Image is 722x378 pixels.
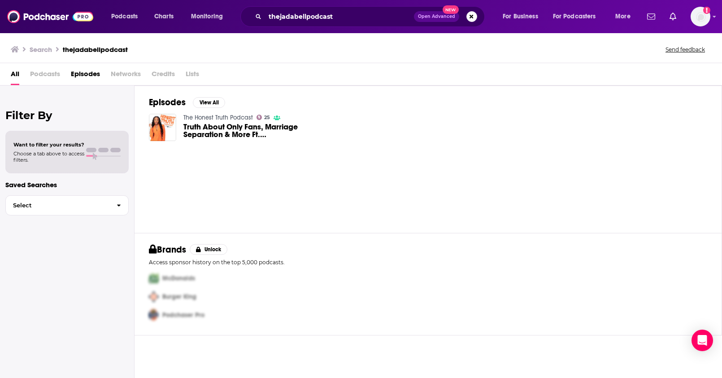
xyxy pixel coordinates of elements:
[615,10,631,23] span: More
[5,195,129,215] button: Select
[152,67,175,85] span: Credits
[71,67,100,85] a: Episodes
[6,202,109,208] span: Select
[149,114,176,141] img: Truth About Only Fans, Marriage Separation & More Ft. @TheJadaBellPodcast
[63,45,128,54] h3: thejadabellpodcast
[414,11,459,22] button: Open AdvancedNew
[162,275,195,282] span: McDonalds
[7,8,93,25] img: Podchaser - Follow, Share and Rate Podcasts
[183,114,253,121] a: The Honest Truth Podcast
[553,10,596,23] span: For Podcasters
[609,9,642,24] button: open menu
[666,9,680,24] a: Show notifications dropdown
[547,9,609,24] button: open menu
[105,9,149,24] button: open menu
[111,67,141,85] span: Networks
[663,46,708,53] button: Send feedback
[162,311,204,319] span: Podchaser Pro
[692,330,713,351] div: Open Intercom Messenger
[145,306,162,324] img: Third Pro Logo
[193,97,225,108] button: View All
[190,244,228,255] button: Unlock
[13,142,84,148] span: Want to filter your results?
[691,7,710,26] span: Logged in as kochristina
[149,97,225,108] a: EpisodesView All
[145,288,162,306] img: Second Pro Logo
[145,269,162,288] img: First Pro Logo
[5,109,129,122] h2: Filter By
[13,150,84,163] span: Choose a tab above to access filters.
[418,14,455,19] span: Open Advanced
[186,67,199,85] span: Lists
[191,10,223,23] span: Monitoring
[264,116,270,120] span: 25
[249,6,493,27] div: Search podcasts, credits, & more...
[111,10,138,23] span: Podcasts
[644,9,659,24] a: Show notifications dropdown
[691,7,710,26] button: Show profile menu
[183,123,328,138] a: Truth About Only Fans, Marriage Separation & More Ft. @TheJadaBellPodcast
[148,9,179,24] a: Charts
[154,10,174,23] span: Charts
[703,7,710,14] svg: Add a profile image
[149,97,186,108] h2: Episodes
[257,115,270,120] a: 25
[691,7,710,26] img: User Profile
[162,293,196,301] span: Burger King
[503,10,538,23] span: For Business
[149,244,186,255] h2: Brands
[265,9,414,24] input: Search podcasts, credits, & more...
[30,45,52,54] h3: Search
[149,259,707,266] p: Access sponsor history on the top 5,000 podcasts.
[30,67,60,85] span: Podcasts
[496,9,549,24] button: open menu
[443,5,459,14] span: New
[11,67,19,85] a: All
[185,9,235,24] button: open menu
[5,180,129,189] p: Saved Searches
